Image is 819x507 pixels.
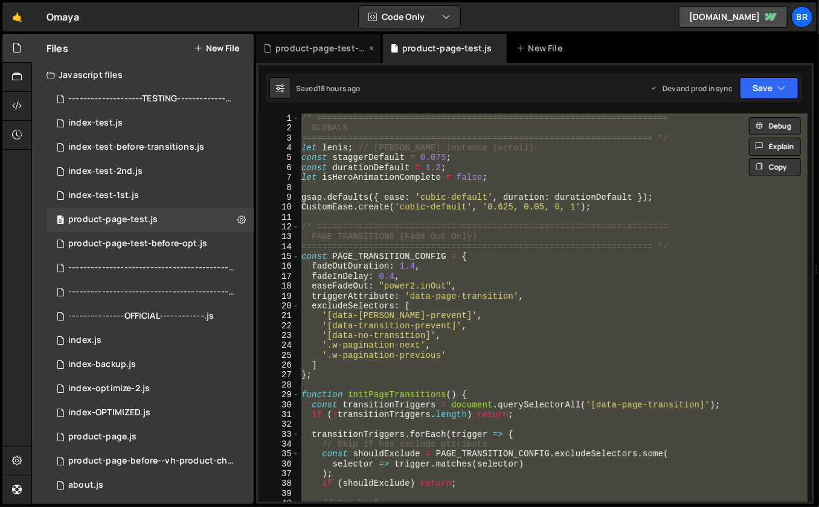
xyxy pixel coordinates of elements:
div: 21 [259,311,300,320]
button: Debug [749,117,801,135]
div: 26 [259,360,300,370]
div: index-OPTIMIZED.js [68,407,150,418]
div: 19 [259,292,300,301]
div: 1 [259,113,300,123]
div: New File [516,42,567,54]
div: ---------------------------------------------------------------------------------------.js [68,263,235,273]
div: index.js [68,335,101,346]
div: index-backup.js [68,359,136,370]
div: 24 [259,340,300,350]
div: 15742/46028.js [47,256,258,280]
a: br [791,6,813,28]
a: 🤙 [2,2,32,31]
button: New File [194,43,239,53]
div: 2 [259,123,300,133]
div: 27 [259,370,300,380]
div: Saved [296,83,361,94]
div: 34 [259,439,300,449]
div: index-test-2nd.js [68,166,143,177]
div: 15742/46064.js [47,208,254,232]
div: 33 [259,430,300,439]
div: 17 [259,272,300,281]
div: Omaya [47,10,79,24]
div: 11 [259,212,300,222]
div: 4 [259,143,300,153]
button: Code Only [359,6,460,28]
div: 29 [259,390,300,400]
button: Save [740,77,798,99]
div: 15742/46102.js [47,232,254,256]
button: Copy [749,158,801,176]
h2: Files [47,42,68,55]
div: product-page-test.js [68,214,158,225]
div: 23 [259,331,300,340]
div: 3 [259,133,300,143]
div: 28 [259,380,300,390]
div: 6 [259,163,300,173]
div: index-test.js [68,118,123,129]
div: 15742/43060.js [47,425,254,449]
div: product-page-before--vh-product-change.js [68,456,235,467]
div: 7 [259,173,300,182]
div: about.js [68,480,103,491]
div: 10 [259,202,300,212]
div: 18 [259,281,300,291]
div: index-optimize-2.js [68,383,150,394]
div: 16 [259,261,300,271]
div: 18 hours ago [318,83,361,94]
div: ---------------------------------------------------------------------------------------.js [68,287,235,298]
div: 15742/46033.js [47,183,254,208]
div: 15742/45943.js [47,401,254,425]
div: 36 [259,459,300,469]
div: 38 [259,479,300,488]
div: 15 [259,252,300,261]
div: product-page.js [68,432,136,442]
div: 25 [259,351,300,360]
a: [DOMAIN_NAME] [679,6,788,28]
div: 15742/46029.js [47,304,254,328]
div: 32 [259,419,300,429]
div: product-page-test-before-opt.js [68,238,207,249]
div: product-page-test.js [402,42,492,54]
span: 0 [57,216,64,226]
div: 15742/46027.js [47,280,258,304]
div: 30 [259,400,300,410]
div: index-test-1st.js [68,190,139,201]
div: 39 [259,489,300,499]
div: Dev and prod in sync [650,83,733,94]
div: 22 [259,321,300,331]
div: 20 [259,301,300,311]
div: 35 [259,449,300,459]
div: 8 [259,183,300,193]
div: ---------------OFFICIAL------------.js [68,311,214,322]
div: product-page-test-before-opt.js [275,42,366,54]
div: 15742/44642.js [47,473,254,497]
div: 15742/41862.js [47,328,254,352]
div: 15742/46031.js [47,111,254,135]
div: 15742/45901.js [47,449,258,473]
div: 12 [259,222,300,232]
button: Explain [749,138,801,156]
div: index-test-before-transitions.js [68,142,204,153]
div: 5 [259,153,300,162]
div: Javascript files [32,63,254,87]
div: 13 [259,232,300,241]
div: 15742/45973.js [47,377,254,401]
div: 15742/46030.js [47,87,258,111]
div: 31 [259,410,300,419]
div: --------------------TESTING-----------------------.js [68,94,235,104]
div: 9 [259,193,300,202]
div: 37 [259,469,300,479]
div: 15742/46063.js [47,135,254,159]
div: 14 [259,242,300,252]
div: 15742/46039.js [47,159,254,183]
div: 15742/46032.js [47,352,254,377]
